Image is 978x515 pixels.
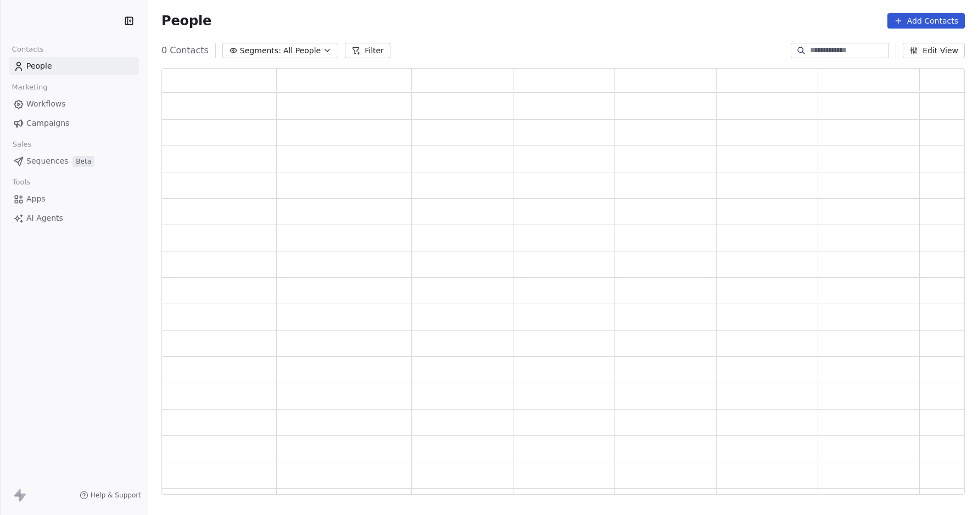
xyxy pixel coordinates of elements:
[161,44,209,57] span: 0 Contacts
[26,117,69,129] span: Campaigns
[9,114,139,132] a: Campaigns
[9,190,139,208] a: Apps
[9,209,139,227] a: AI Agents
[283,45,321,57] span: All People
[26,98,66,110] span: Workflows
[8,136,36,153] span: Sales
[7,79,52,96] span: Marketing
[26,193,46,205] span: Apps
[26,155,68,167] span: Sequences
[240,45,281,57] span: Segments:
[9,57,139,75] a: People
[72,156,94,167] span: Beta
[9,95,139,113] a: Workflows
[9,152,139,170] a: SequencesBeta
[26,212,63,224] span: AI Agents
[345,43,390,58] button: Filter
[80,491,141,500] a: Help & Support
[903,43,965,58] button: Edit View
[161,13,211,29] span: People
[887,13,965,29] button: Add Contacts
[26,60,52,72] span: People
[7,41,48,58] span: Contacts
[91,491,141,500] span: Help & Support
[8,174,35,191] span: Tools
